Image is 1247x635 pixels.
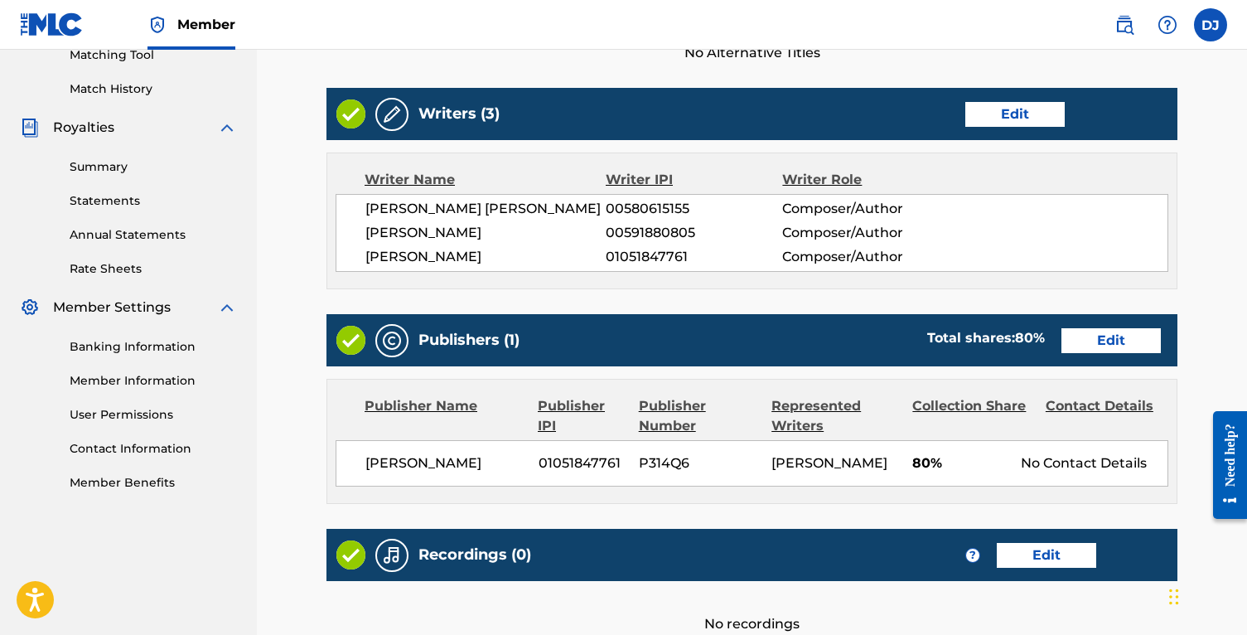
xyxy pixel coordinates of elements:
[326,581,1177,634] div: No recordings
[365,223,606,243] span: [PERSON_NAME]
[782,199,943,219] span: Composer/Author
[1108,8,1141,41] a: Public Search
[382,331,402,351] img: Publishers
[70,260,237,278] a: Rate Sheets
[70,158,237,176] a: Summary
[336,99,365,128] img: Valid
[53,118,114,138] span: Royalties
[639,396,760,436] div: Publisher Number
[966,549,979,562] span: ?
[1021,453,1167,473] div: No Contact Details
[217,118,237,138] img: expand
[1114,15,1134,35] img: search
[771,455,887,471] span: [PERSON_NAME]
[70,192,237,210] a: Statements
[20,298,40,317] img: Member Settings
[53,298,171,317] span: Member Settings
[539,453,626,473] span: 01051847761
[1164,555,1247,635] iframe: Chat Widget
[997,543,1096,568] a: Edit
[336,540,365,570] img: Valid
[782,223,943,243] span: Composer/Author
[1201,394,1247,536] iframe: Resource Center
[606,247,782,267] span: 01051847761
[382,545,402,565] img: Recordings
[70,406,237,424] a: User Permissions
[70,80,237,98] a: Match History
[147,15,167,35] img: Top Rightsholder
[912,396,1033,436] div: Collection Share
[20,12,84,36] img: MLC Logo
[1061,328,1161,353] a: Edit
[326,43,1177,63] span: No Alternative Titles
[365,199,606,219] span: [PERSON_NAME] [PERSON_NAME]
[1046,396,1167,436] div: Contact Details
[70,474,237,492] a: Member Benefits
[1194,8,1227,41] div: User Menu
[70,372,237,390] a: Member Information
[382,104,402,124] img: Writers
[20,118,40,138] img: Royalties
[365,170,606,190] div: Writer Name
[70,338,237,356] a: Banking Information
[606,223,782,243] span: 00591880805
[70,440,237,458] a: Contact Information
[1151,8,1184,41] div: Help
[365,396,525,436] div: Publisher Name
[927,328,1045,348] div: Total shares:
[365,247,606,267] span: [PERSON_NAME]
[782,247,943,267] span: Composer/Author
[1015,330,1045,346] span: 80 %
[418,104,500,124] h5: Writers (3)
[70,46,237,64] a: Matching Tool
[336,326,365,355] img: Valid
[177,15,235,34] span: Member
[606,199,782,219] span: 00580615155
[70,226,237,244] a: Annual Statements
[217,298,237,317] img: expand
[965,102,1065,127] a: Edit
[538,396,626,436] div: Publisher IPI
[782,170,943,190] div: Writer Role
[1158,15,1177,35] img: help
[639,453,759,473] span: P314Q6
[365,453,526,473] span: [PERSON_NAME]
[771,396,900,436] div: Represented Writers
[606,170,782,190] div: Writer IPI
[912,453,1008,473] span: 80%
[418,545,531,565] h5: Recordings (0)
[418,331,520,350] h5: Publishers (1)
[1169,572,1179,622] div: Drag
